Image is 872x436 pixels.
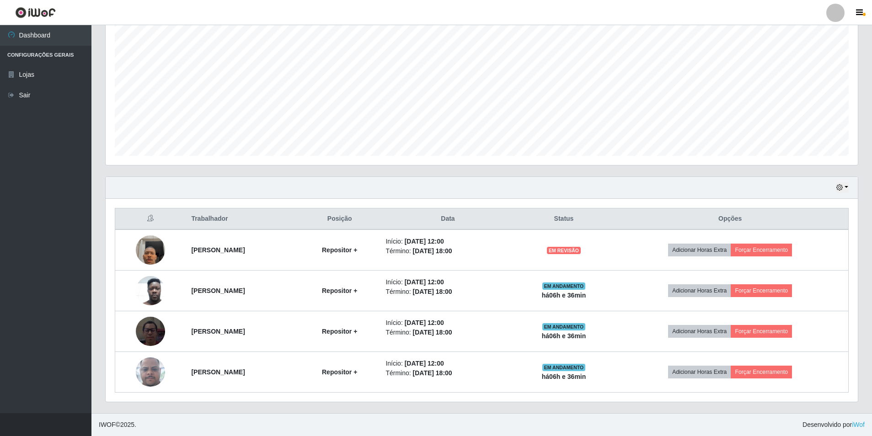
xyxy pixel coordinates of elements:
strong: [PERSON_NAME] [191,246,245,254]
button: Forçar Encerramento [731,284,792,297]
li: Término: [385,328,510,337]
time: [DATE] 18:00 [413,369,452,377]
li: Início: [385,277,510,287]
li: Início: [385,318,510,328]
strong: Repositor + [322,246,357,254]
img: CoreUI Logo [15,7,56,18]
time: [DATE] 12:00 [405,360,444,367]
span: EM ANDAMENTO [542,364,586,371]
img: 1754827271251.jpeg [136,305,165,357]
th: Data [380,208,515,230]
button: Forçar Encerramento [731,244,792,256]
th: Trabalhador [186,208,299,230]
strong: há 06 h e 36 min [542,292,586,299]
img: 1752240503599.jpeg [136,271,165,310]
button: Adicionar Horas Extra [668,366,731,378]
button: Forçar Encerramento [731,366,792,378]
th: Status [516,208,612,230]
strong: há 06 h e 36 min [542,373,586,380]
strong: [PERSON_NAME] [191,368,245,376]
time: [DATE] 18:00 [413,329,452,336]
span: EM ANDAMENTO [542,282,586,290]
button: Adicionar Horas Extra [668,284,731,297]
th: Posição [299,208,380,230]
span: Desenvolvido por [802,420,865,430]
button: Adicionar Horas Extra [668,325,731,338]
button: Forçar Encerramento [731,325,792,338]
strong: Repositor + [322,368,357,376]
img: 1752113575766.jpeg [136,224,165,276]
li: Início: [385,237,510,246]
span: EM REVISÃO [547,247,581,254]
time: [DATE] 18:00 [413,247,452,255]
button: Adicionar Horas Extra [668,244,731,256]
strong: [PERSON_NAME] [191,287,245,294]
img: 1754928173692.jpeg [136,340,165,404]
li: Término: [385,368,510,378]
time: [DATE] 18:00 [413,288,452,295]
time: [DATE] 12:00 [405,319,444,326]
time: [DATE] 12:00 [405,278,444,286]
li: Término: [385,246,510,256]
span: EM ANDAMENTO [542,323,586,330]
strong: Repositor + [322,287,357,294]
span: © 2025 . [99,420,136,430]
strong: Repositor + [322,328,357,335]
time: [DATE] 12:00 [405,238,444,245]
strong: há 06 h e 36 min [542,332,586,340]
span: IWOF [99,421,116,428]
strong: [PERSON_NAME] [191,328,245,335]
a: iWof [852,421,865,428]
th: Opções [612,208,848,230]
li: Início: [385,359,510,368]
li: Término: [385,287,510,297]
